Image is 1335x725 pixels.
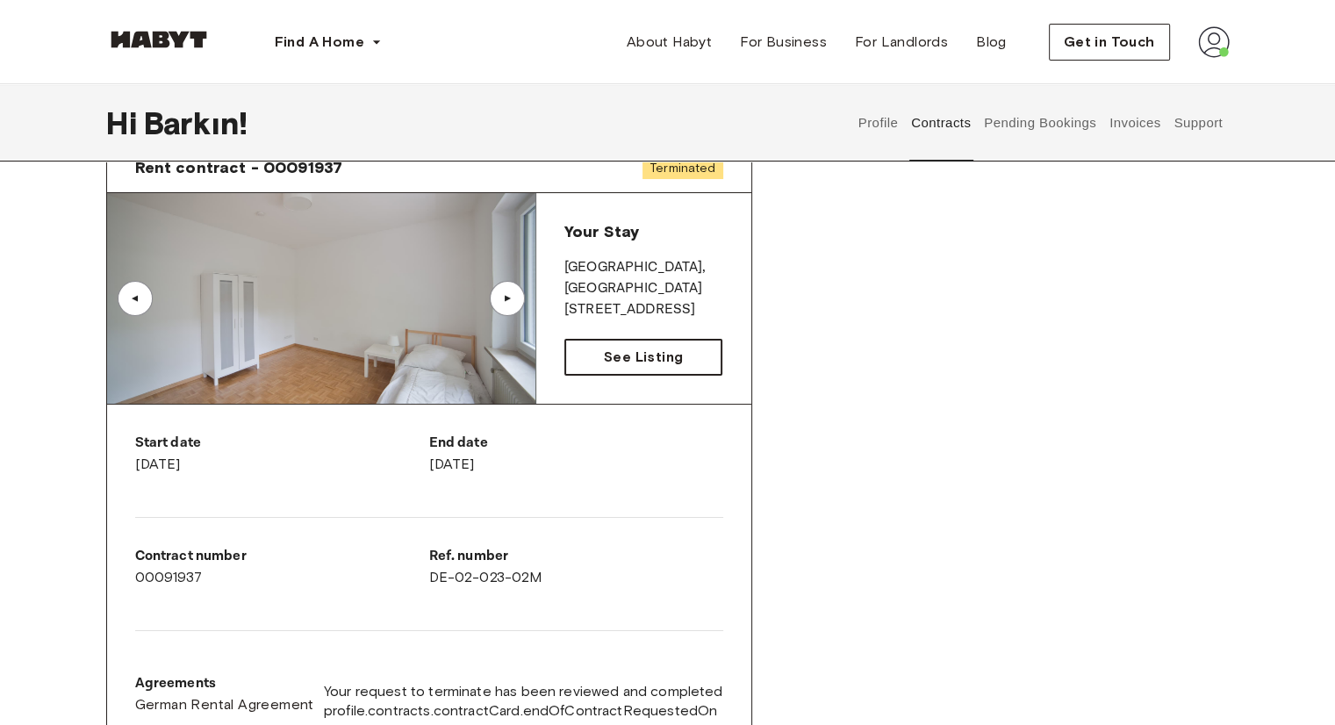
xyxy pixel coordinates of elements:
button: Invoices [1107,84,1162,162]
div: [DATE] [429,433,723,475]
p: [STREET_ADDRESS] [564,299,723,320]
p: Ref. number [429,546,723,567]
div: user profile tabs [851,84,1229,162]
span: profile.contracts.contractCard.endOfContractRequestedOn [324,701,723,721]
div: ▲ [499,293,516,304]
span: Blog [976,32,1007,53]
img: Habyt [106,31,212,48]
span: Barkın ! [144,104,248,141]
span: Your Stay [564,222,639,241]
img: avatar [1198,26,1230,58]
span: Rent contract - 00091937 [135,157,343,178]
p: End date [429,433,723,454]
div: 00091937 [135,546,429,588]
a: About Habyt [613,25,726,60]
span: Terminated [642,157,723,179]
a: See Listing [564,339,723,376]
button: Get in Touch [1049,24,1170,61]
p: Contract number [135,546,429,567]
p: [GEOGRAPHIC_DATA] , [GEOGRAPHIC_DATA] [564,257,723,299]
span: For Business [740,32,827,53]
img: Image of the room [107,193,535,404]
p: Start date [135,433,429,454]
span: About Habyt [627,32,712,53]
span: Your request to terminate has been reviewed and completed [324,682,723,701]
a: Blog [962,25,1021,60]
button: Pending Bookings [982,84,1099,162]
span: See Listing [604,347,683,368]
button: Find A Home [261,25,396,60]
div: DE-02-023-02M [429,546,723,588]
div: [DATE] [135,433,429,475]
button: Profile [856,84,901,162]
a: For Business [726,25,841,60]
span: Hi [106,104,144,141]
span: Get in Touch [1064,32,1155,53]
span: Find A Home [275,32,364,53]
p: Agreements [135,673,314,694]
a: For Landlords [841,25,962,60]
div: ▲ [126,293,144,304]
span: For Landlords [855,32,948,53]
button: Contracts [909,84,973,162]
button: Support [1172,84,1225,162]
a: German Rental Agreement [135,694,314,715]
